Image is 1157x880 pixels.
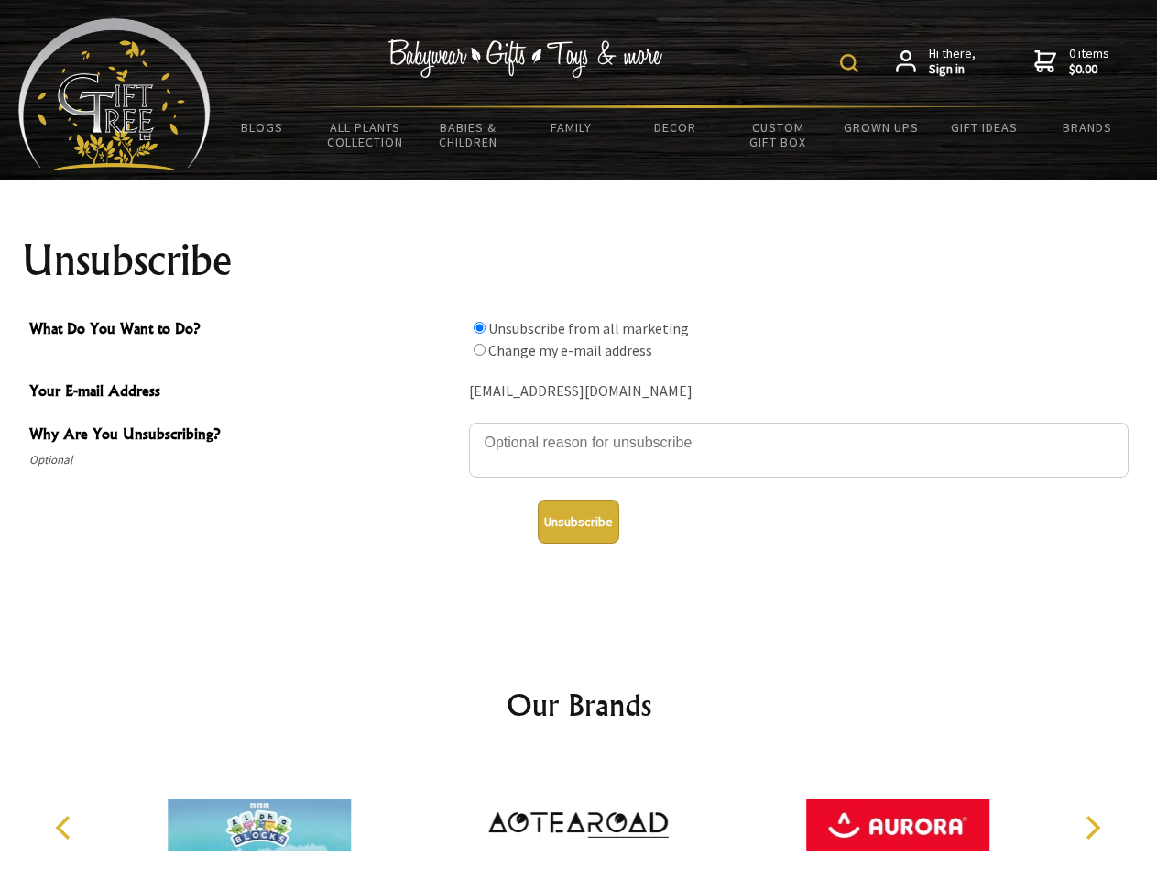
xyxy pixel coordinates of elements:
button: Next [1072,808,1112,848]
input: What Do You Want to Do? [474,322,486,334]
textarea: Why Are You Unsubscribing? [469,423,1129,478]
h1: Unsubscribe [22,238,1136,282]
a: Brands [1036,108,1140,147]
a: BLOGS [211,108,314,147]
img: Babywear - Gifts - Toys & more [388,39,663,78]
div: [EMAIL_ADDRESS][DOMAIN_NAME] [469,378,1129,406]
span: Optional [29,449,460,471]
img: product search [840,54,858,72]
img: Babyware - Gifts - Toys and more... [18,18,211,170]
a: Gift Ideas [933,108,1036,147]
span: What Do You Want to Do? [29,317,460,344]
strong: $0.00 [1069,61,1109,78]
label: Unsubscribe from all marketing [488,319,689,337]
a: Family [520,108,624,147]
a: Babies & Children [417,108,520,161]
button: Previous [46,808,86,848]
a: 0 items$0.00 [1034,46,1109,78]
strong: Sign in [929,61,976,78]
input: What Do You Want to Do? [474,344,486,356]
a: Custom Gift Box [726,108,830,161]
label: Change my e-mail address [488,341,652,359]
span: 0 items [1069,45,1109,78]
span: Why Are You Unsubscribing? [29,423,460,449]
a: Decor [623,108,726,147]
button: Unsubscribe [538,500,619,544]
span: Your E-mail Address [29,379,460,406]
a: Hi there,Sign in [896,46,976,78]
a: All Plants Collection [314,108,418,161]
a: Grown Ups [829,108,933,147]
h2: Our Brands [37,683,1121,727]
span: Hi there, [929,46,976,78]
